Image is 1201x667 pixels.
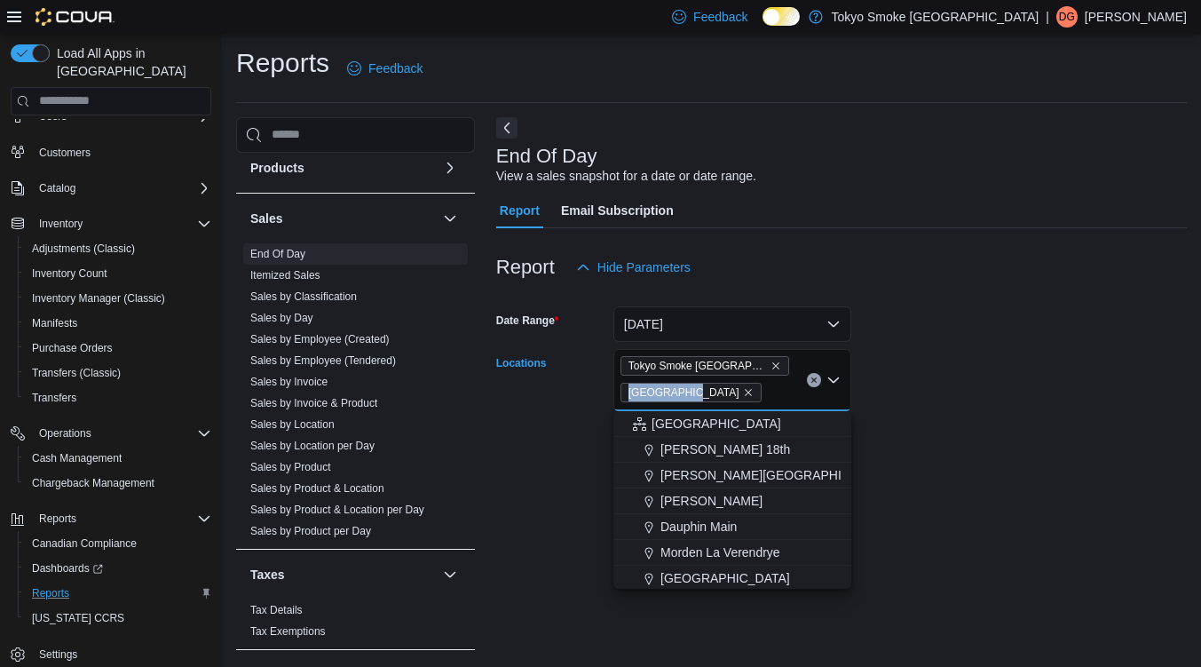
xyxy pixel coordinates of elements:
span: Tax Exemptions [250,624,326,639]
h3: Taxes [250,566,285,584]
span: Tax Details [250,603,303,617]
span: [GEOGRAPHIC_DATA] [628,384,739,401]
button: [US_STATE] CCRS [18,606,218,631]
a: Settings [32,644,84,665]
span: Sales by Product [250,460,331,474]
span: Dashboards [25,558,211,579]
span: Customers [39,146,91,160]
span: Chargeback Management [25,472,211,494]
span: Settings [39,647,77,662]
div: View a sales snapshot for a date or date range. [496,167,756,186]
span: Load All Apps in [GEOGRAPHIC_DATA] [50,44,211,80]
button: Inventory Manager (Classic) [18,286,218,311]
button: Clear input [807,373,821,387]
span: Transfers [32,391,76,405]
button: [PERSON_NAME] 18th [613,437,851,463]
span: Cash Management [25,448,211,469]
a: Inventory Count [25,263,115,284]
div: Taxes [236,600,475,649]
button: Catalog [4,176,218,201]
a: Tax Details [250,604,303,616]
button: Taxes [439,564,461,585]
span: Tokyo Smoke Canada [620,356,789,376]
button: Manifests [18,311,218,336]
button: Transfers [18,385,218,410]
span: Catalog [32,178,211,199]
button: Catalog [32,178,83,199]
p: | [1046,6,1049,28]
a: [US_STATE] CCRS [25,607,131,629]
button: Next [496,117,518,139]
span: Sales by Product & Location per Day [250,503,424,517]
button: Purchase Orders [18,336,218,361]
span: Adjustments (Classic) [32,242,135,256]
span: Chargeback Management [32,476,154,490]
a: Dashboards [25,558,110,579]
button: Hide Parameters [569,250,698,285]
a: Sales by Employee (Tendered) [250,354,396,367]
button: Taxes [250,566,436,584]
a: Inventory Manager (Classic) [25,288,172,309]
a: Sales by Invoice [250,376,328,388]
span: Inventory Count [25,263,211,284]
button: Cash Management [18,446,218,471]
span: Inventory Count [32,266,107,281]
a: Canadian Compliance [25,533,144,554]
span: [GEOGRAPHIC_DATA] [660,569,790,587]
span: Reports [32,586,69,600]
button: Close list of options [826,373,841,387]
span: Dark Mode [762,26,763,27]
span: End Of Day [250,247,305,261]
a: Sales by Invoice & Product [250,397,377,409]
span: Manifests [32,316,77,330]
button: [PERSON_NAME] [613,488,851,514]
a: Sales by Product per Day [250,525,371,537]
span: Canadian Compliance [25,533,211,554]
span: Morden La Verendrye [660,544,780,561]
button: Sales [439,208,461,229]
span: Cash Management [32,451,122,465]
span: Report [500,193,540,228]
span: Adjustments (Classic) [25,238,211,259]
span: [US_STATE] CCRS [32,611,124,625]
span: Feedback [693,8,747,26]
p: [PERSON_NAME] [1085,6,1187,28]
span: [PERSON_NAME] [660,492,762,510]
span: Reports [25,583,211,604]
span: Email Subscription [561,193,674,228]
a: Sales by Location per Day [250,440,375,452]
span: Catalog [39,181,75,195]
span: Sales by Employee (Created) [250,332,390,346]
span: Sales by Invoice & Product [250,396,377,410]
div: Damien Geehan-Hearn [1056,6,1078,28]
span: DG [1059,6,1075,28]
button: Operations [4,421,218,446]
input: Dark Mode [762,7,800,26]
span: Inventory [39,217,83,231]
span: Operations [39,426,91,441]
div: Sales [236,243,475,549]
button: [GEOGRAPHIC_DATA] [613,411,851,437]
a: Transfers (Classic) [25,362,128,384]
button: Remove Conception Bay Highway from selection in this group [743,387,754,398]
p: Tokyo Smoke [GEOGRAPHIC_DATA] [832,6,1039,28]
h3: Products [250,159,304,177]
span: Tokyo Smoke [GEOGRAPHIC_DATA] [628,357,767,375]
span: Settings [32,643,211,665]
button: Inventory [4,211,218,236]
span: Dashboards [32,561,103,576]
button: Transfers (Classic) [18,361,218,385]
a: Sales by Classification [250,290,357,303]
button: Canadian Compliance [18,531,218,556]
button: [DATE] [613,306,851,342]
h3: End Of Day [496,146,597,167]
h3: Report [496,257,555,278]
a: Purchase Orders [25,337,120,359]
span: Reports [32,508,211,529]
a: Adjustments (Classic) [25,238,142,259]
a: Sales by Day [250,312,313,324]
span: Sales by Employee (Tendered) [250,353,396,368]
a: Reports [25,583,76,604]
a: Manifests [25,313,84,334]
span: Sales by Day [250,311,313,325]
